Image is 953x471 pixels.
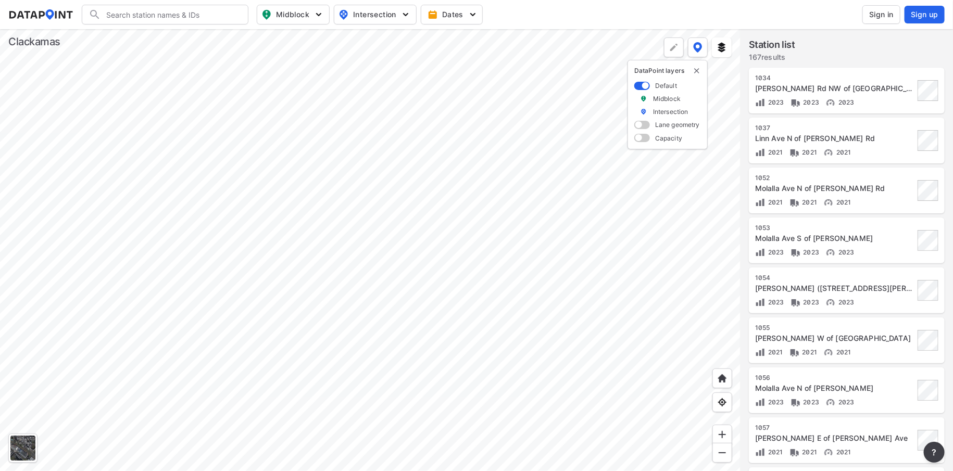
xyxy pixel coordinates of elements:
[400,9,411,20] img: 5YPKRKmlfpI5mqlR8AD95paCi+0kK1fRFDJSaMmawlwaeJcJwk9O2fotCW5ve9gAAAAASUVORK5CYII=
[755,97,766,108] img: Volume count
[755,274,914,282] div: 1054
[640,94,647,103] img: marker_Midblock.5ba75e30.svg
[717,373,728,384] img: +XpAUvaXAN7GudzAAAAAElFTkSuQmCC
[8,9,73,20] img: dataPointLogo.9353c09d.svg
[755,333,914,343] div: Holmes Ln W of Molalla Ave
[789,447,800,457] img: Vehicle class
[755,297,766,308] img: Volume count
[755,147,766,158] img: Volume count
[749,52,795,62] label: 167 results
[257,5,330,24] button: Midblock
[862,5,900,24] button: Sign in
[755,374,914,382] div: 1056
[755,183,914,194] div: Molalla Ave N of Warner Milne Rd
[755,197,766,208] img: Volume count
[825,297,836,308] img: Vehicle speed
[836,248,855,256] span: 2023
[801,298,820,306] span: 2023
[653,94,681,103] label: Midblock
[869,9,894,20] span: Sign in
[825,247,836,258] img: Vehicle speed
[693,67,701,75] button: delete
[791,97,801,108] img: Vehicle class
[755,283,914,294] div: Hilda St (459 Hilda St) btwn Gleason St & Cemetery
[834,198,851,206] span: 2021
[337,8,350,21] img: map_pin_int.54838e6b.svg
[468,9,478,20] img: 5YPKRKmlfpI5mqlR8AD95paCi+0kK1fRFDJSaMmawlwaeJcJwk9O2fotCW5ve9gAAAAASUVORK5CYII=
[834,148,851,156] span: 2021
[334,5,417,24] button: Intersection
[800,348,818,356] span: 2021
[755,447,766,457] img: Volume count
[640,107,647,116] img: marker_Intersection.6861001b.svg
[766,98,784,106] span: 2023
[655,134,682,143] label: Capacity
[755,424,914,432] div: 1057
[421,5,483,24] button: Dates
[836,398,855,406] span: 2023
[823,197,834,208] img: Vehicle speed
[825,397,836,408] img: Vehicle speed
[791,247,801,258] img: Vehicle class
[902,6,945,23] a: Sign up
[766,198,783,206] span: 2021
[823,447,834,457] img: Vehicle speed
[755,233,914,244] div: Molalla Ave S of Holmes Ln
[314,9,324,20] img: 5YPKRKmlfpI5mqlR8AD95paCi+0kK1fRFDJSaMmawlwaeJcJwk9O2fotCW5ve9gAAAAASUVORK5CYII=
[428,9,438,20] img: calendar-gold.39a51dde.svg
[755,83,914,94] div: Warner Parrott Rd NW of Central Point Rd
[712,443,732,463] div: Zoom out
[653,107,688,116] label: Intersection
[669,42,679,53] img: +Dz8AAAAASUVORK5CYII=
[766,298,784,306] span: 2023
[712,368,732,388] div: Home
[655,120,700,129] label: Lane geometry
[717,42,727,53] img: layers.ee07997e.svg
[8,34,60,49] div: Clackamas
[791,397,801,408] img: Vehicle class
[260,8,273,21] img: map_pin_mid.602f9df1.svg
[766,348,783,356] span: 2021
[693,67,701,75] img: close-external-leyer.3061a1c7.svg
[766,248,784,256] span: 2023
[755,74,914,82] div: 1034
[836,298,855,306] span: 2023
[766,148,783,156] span: 2021
[755,133,914,144] div: Linn Ave N of Warner Milne Rd
[749,37,795,52] label: Station list
[791,297,801,308] img: Vehicle class
[717,397,728,408] img: zeq5HYn9AnE9l6UmnFLPAAAAAElFTkSuQmCC
[688,37,708,57] button: DataPoint layers
[664,37,684,57] div: Polygon tool
[789,197,800,208] img: Vehicle class
[800,148,818,156] span: 2021
[755,224,914,232] div: 1053
[825,97,836,108] img: Vehicle speed
[801,398,820,406] span: 2023
[930,446,938,459] span: ?
[924,442,945,463] button: more
[834,348,851,356] span: 2021
[755,433,914,443] div: Holmes Ln E of Linn Ave
[823,347,834,358] img: Vehicle speed
[766,398,784,406] span: 2023
[712,37,732,57] button: External layers
[789,147,800,158] img: Vehicle class
[755,247,766,258] img: Volume count
[693,42,703,53] img: data-point-layers.37681fc9.svg
[823,147,834,158] img: Vehicle speed
[712,425,732,444] div: Zoom in
[800,448,818,456] span: 2021
[717,429,728,440] img: ZvzfEJKXnyWIrJytrsY285QMwk63cM6Drc+sIAAAAASUVORK5CYII=
[766,448,783,456] span: 2021
[430,9,476,20] span: Dates
[717,448,728,458] img: MAAAAAElFTkSuQmCC
[655,81,677,90] label: Default
[712,392,732,412] div: View my location
[755,397,766,408] img: Volume count
[801,98,820,106] span: 2023
[755,124,914,132] div: 1037
[905,6,945,23] button: Sign up
[860,5,902,24] a: Sign in
[755,324,914,332] div: 1055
